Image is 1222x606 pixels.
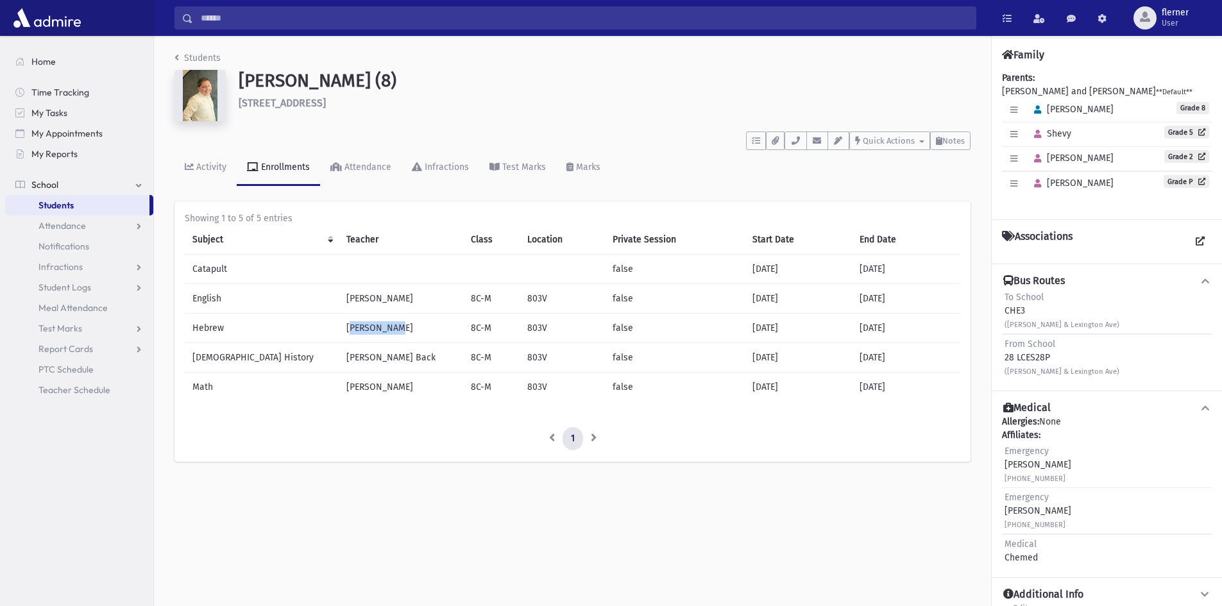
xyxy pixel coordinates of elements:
[185,373,339,402] td: Math
[31,148,78,160] span: My Reports
[422,162,469,173] div: Infractions
[1028,128,1071,139] span: Shevy
[745,343,853,373] td: [DATE]
[1005,292,1044,303] span: To School
[193,6,976,29] input: Search
[1164,126,1209,139] a: Grade 5
[38,384,110,396] span: Teacher Schedule
[463,225,520,255] th: Class
[185,225,339,255] th: Subject
[1189,230,1212,253] a: View all Associations
[1164,150,1209,163] a: Grade 2
[520,343,605,373] td: 803V
[1002,49,1044,61] h4: Family
[5,144,153,164] a: My Reports
[31,87,89,98] span: Time Tracking
[1162,8,1189,18] span: flerner
[5,236,153,257] a: Notifications
[5,359,153,380] a: PTC Schedule
[1028,153,1114,164] span: [PERSON_NAME]
[174,51,221,70] nav: breadcrumb
[5,380,153,400] a: Teacher Schedule
[1005,539,1037,550] span: Medical
[563,427,583,450] a: 1
[1002,230,1073,253] h4: Associations
[38,282,91,293] span: Student Logs
[1005,475,1065,483] small: [PHONE_NUMBER]
[520,314,605,343] td: 803V
[194,162,226,173] div: Activity
[556,150,611,186] a: Marks
[5,82,153,103] a: Time Tracking
[1002,416,1039,427] b: Allergies:
[852,255,960,284] td: [DATE]
[31,128,103,139] span: My Appointments
[463,314,520,343] td: 8C-M
[1005,337,1119,378] div: 28 LCES28P
[339,225,464,255] th: Teacher
[745,373,853,402] td: [DATE]
[31,179,58,190] span: School
[31,56,56,67] span: Home
[339,373,464,402] td: [PERSON_NAME]
[500,162,546,173] div: Test Marks
[1002,72,1035,83] b: Parents:
[942,136,965,146] span: Notes
[1005,537,1038,564] div: Chemed
[1005,521,1065,529] small: [PHONE_NUMBER]
[185,284,339,314] td: English
[5,318,153,339] a: Test Marks
[5,339,153,359] a: Report Cards
[1164,175,1209,188] a: Grade P
[237,150,320,186] a: Enrollments
[174,53,221,63] a: Students
[930,131,971,150] button: Notes
[852,343,960,373] td: [DATE]
[38,220,86,231] span: Attendance
[1005,492,1049,503] span: Emergency
[5,298,153,318] a: Meal Attendance
[5,174,153,195] a: School
[1162,18,1189,28] span: User
[5,51,153,72] a: Home
[38,199,74,211] span: Students
[320,150,402,186] a: Attendance
[1005,339,1055,349] span: From School
[38,240,89,252] span: Notifications
[1003,588,1083,602] h4: Additional Info
[38,364,94,375] span: PTC Schedule
[520,284,605,314] td: 803V
[38,323,82,334] span: Test Marks
[1002,71,1212,209] div: [PERSON_NAME] and [PERSON_NAME]
[605,225,745,255] th: Private Session
[185,255,339,284] td: Catapult
[402,150,479,186] a: Infractions
[339,343,464,373] td: [PERSON_NAME] Back
[1002,415,1212,567] div: None
[5,215,153,236] a: Attendance
[463,343,520,373] td: 8C-M
[520,373,605,402] td: 803V
[1005,444,1071,485] div: [PERSON_NAME]
[605,284,745,314] td: false
[463,373,520,402] td: 8C-M
[1002,430,1040,441] b: Affiliates:
[605,373,745,402] td: false
[1005,491,1071,531] div: [PERSON_NAME]
[745,255,853,284] td: [DATE]
[605,314,745,343] td: false
[1005,290,1119,331] div: CHE3
[5,195,149,215] a: Students
[1028,178,1114,189] span: [PERSON_NAME]
[259,162,310,173] div: Enrollments
[1003,274,1065,288] h4: Bus Routes
[573,162,600,173] div: Marks
[852,225,960,255] th: End Date
[239,70,971,92] h1: [PERSON_NAME] (8)
[342,162,391,173] div: Attendance
[185,212,960,225] div: Showing 1 to 5 of 5 entries
[339,314,464,343] td: [PERSON_NAME]
[1002,588,1212,602] button: Additional Info
[745,225,853,255] th: Start Date
[339,284,464,314] td: [PERSON_NAME]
